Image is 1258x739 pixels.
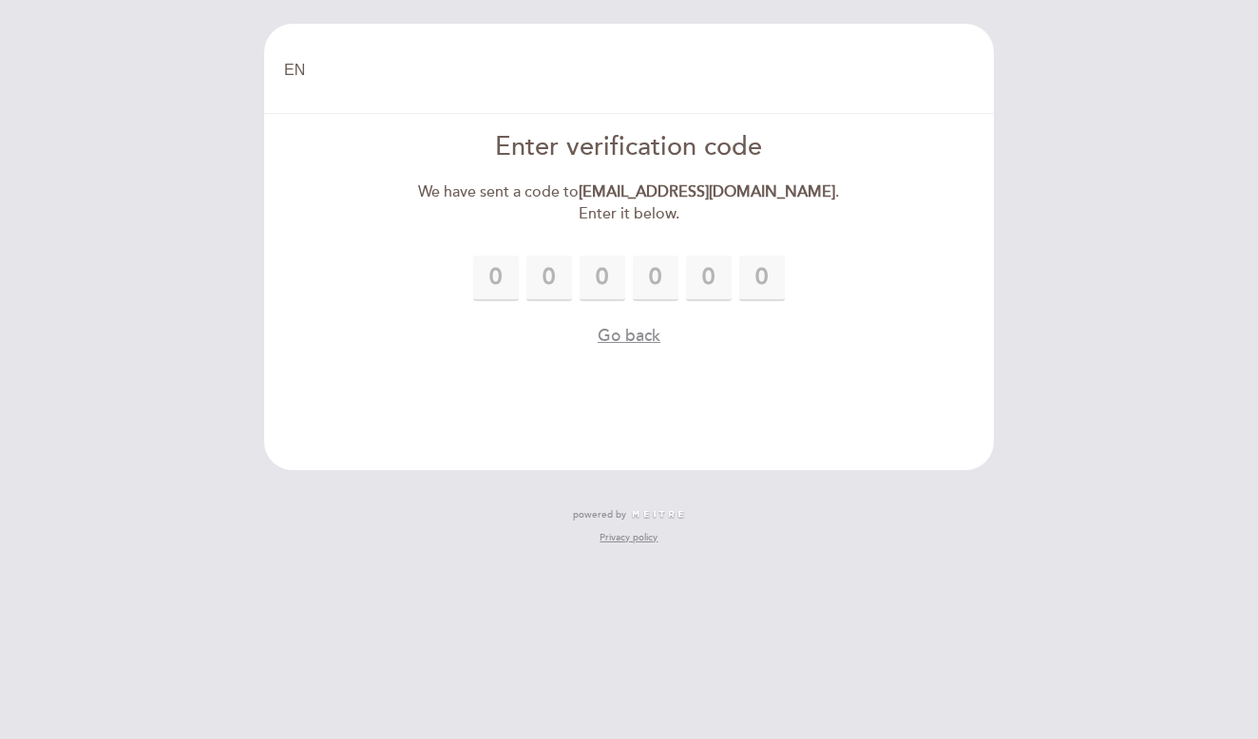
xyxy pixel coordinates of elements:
[573,508,626,521] span: powered by
[631,510,685,520] img: MEITRE
[573,508,685,521] a: powered by
[580,256,625,301] input: 0
[600,531,658,544] a: Privacy policy
[473,256,519,301] input: 0
[739,256,785,301] input: 0
[411,129,848,166] div: Enter verification code
[598,324,660,348] button: Go back
[526,256,572,301] input: 0
[579,182,835,201] strong: [EMAIL_ADDRESS][DOMAIN_NAME]
[411,181,848,225] div: We have sent a code to . Enter it below.
[633,256,678,301] input: 0
[686,256,732,301] input: 0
